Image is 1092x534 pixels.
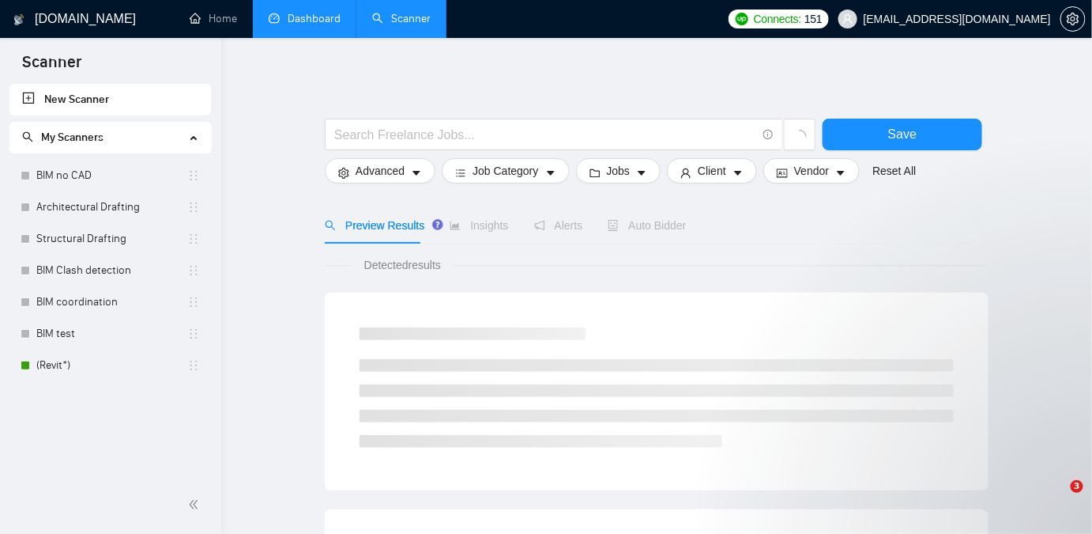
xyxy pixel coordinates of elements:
[22,131,104,144] span: My Scanners
[823,119,982,150] button: Save
[36,223,187,255] a: Structural Drafting
[777,167,788,179] span: idcard
[36,350,187,381] a: (Revit*)
[22,84,198,116] a: New Scanner
[9,286,211,318] li: BIM coordination
[9,223,211,255] li: Structural Drafting
[13,7,24,32] img: logo
[763,130,774,140] span: info-circle
[736,13,748,25] img: upwork-logo.png
[636,167,647,179] span: caret-down
[9,51,94,84] span: Scanner
[450,220,461,231] span: area-chart
[450,219,508,232] span: Insights
[372,12,431,25] a: searchScanner
[36,160,187,191] a: BIM no CAD
[534,219,583,232] span: Alerts
[188,497,204,513] span: double-left
[442,158,569,184] button: barsJob Categorycaret-down
[338,167,349,179] span: setting
[9,160,211,191] li: BIM no CAD
[9,350,211,381] li: (Revit*)
[190,12,237,25] a: homeHome
[732,167,744,179] span: caret-down
[473,162,538,180] span: Job Category
[36,318,187,350] a: BIM test
[793,130,807,144] span: loading
[325,219,424,232] span: Preview Results
[334,125,756,145] input: Search Freelance Jobs...
[589,167,601,179] span: folder
[353,256,452,274] span: Detected results
[763,158,860,184] button: idcardVendorcaret-down
[356,162,405,180] span: Advanced
[325,158,435,184] button: settingAdvancedcaret-down
[187,328,200,340] span: holder
[680,167,691,179] span: user
[1061,13,1085,25] span: setting
[36,286,187,318] a: BIM coordination
[187,169,200,182] span: holder
[9,255,211,286] li: BIM Clash detection
[608,220,619,231] span: robot
[431,218,445,232] div: Tooltip anchor
[842,13,853,25] span: user
[794,162,829,180] span: Vendor
[41,131,104,144] span: My Scanners
[187,201,200,214] span: holder
[1071,480,1083,493] span: 3
[534,220,545,231] span: notification
[804,10,822,28] span: 151
[608,219,686,232] span: Auto Bidder
[22,131,33,142] span: search
[9,191,211,223] li: Architectural Drafting
[667,158,757,184] button: userClientcaret-down
[269,12,341,25] a: dashboardDashboard
[187,359,200,372] span: holder
[872,162,916,180] a: Reset All
[187,264,200,277] span: holder
[1038,480,1076,518] iframe: Intercom live chat
[607,162,631,180] span: Jobs
[545,167,556,179] span: caret-down
[9,318,211,350] li: BIM test
[36,255,187,286] a: BIM Clash detection
[9,84,211,116] li: New Scanner
[1060,13,1086,25] a: setting
[187,296,200,309] span: holder
[1060,6,1086,32] button: setting
[36,191,187,223] a: Architectural Drafting
[455,167,466,179] span: bars
[576,158,661,184] button: folderJobscaret-down
[888,124,917,144] span: Save
[411,167,422,179] span: caret-down
[698,162,726,180] span: Client
[835,167,846,179] span: caret-down
[325,220,336,231] span: search
[187,233,200,245] span: holder
[754,10,801,28] span: Connects:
